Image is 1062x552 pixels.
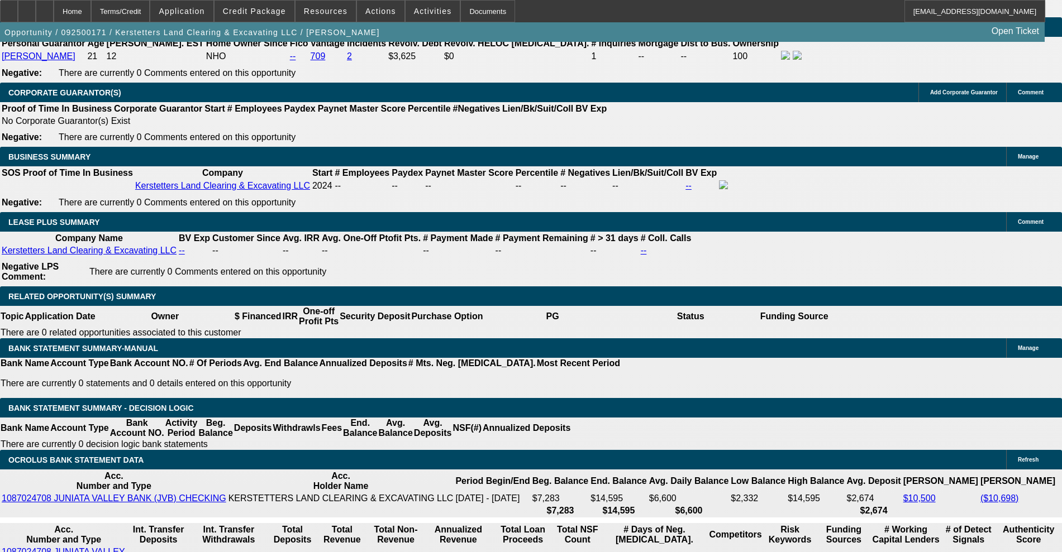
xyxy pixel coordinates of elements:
[96,306,234,327] th: Owner
[502,104,573,113] b: Lien/Bk/Suit/Coll
[903,471,979,492] th: [PERSON_NAME]
[312,180,333,192] td: 2024
[335,181,341,190] span: --
[179,246,185,255] a: --
[8,88,121,97] span: CORPORATE GUARANTOR(S)
[1,471,227,492] th: Acc. Number and Type
[453,104,501,113] b: #Negatives
[495,245,589,256] td: --
[641,246,647,255] a: --
[318,358,407,369] th: Annualized Deposits
[555,524,600,545] th: Sum of the Total NSF Count and Total Overdraft Fee Count from Ocrolus
[318,524,366,545] th: Total Revenue
[708,524,762,545] th: Competitors
[425,524,491,545] th: Annualized Revenue
[602,524,708,545] th: # Days of Neg. [MEDICAL_DATA].
[787,471,845,492] th: High Balance
[8,344,158,353] span: BANK STATEMENT SUMMARY-MANUAL
[2,493,226,503] a: 1087024708 JUNIATA VALLEY BANK (JVB) CHECKING
[793,51,802,60] img: linkedin-icon.png
[406,1,460,22] button: Activities
[321,417,342,439] th: Fees
[87,50,104,63] td: 21
[455,493,530,504] td: [DATE] - [DATE]
[8,455,144,464] span: OCROLUS BANK STATEMENT DATA
[455,471,530,492] th: Period Begin/End
[8,152,91,161] span: BUSINESS SUMMARY
[590,471,647,492] th: End. Balance
[444,39,589,48] b: Revolv. HELOC [MEDICAL_DATA].
[590,245,639,256] td: --
[1018,89,1044,95] span: Comment
[649,493,730,504] td: $6,600
[612,180,684,192] td: --
[1,378,620,388] p: There are currently 0 statements and 0 details entered on this opportunity
[391,180,423,192] td: --
[641,233,692,243] b: # Coll. Calls
[59,132,296,142] span: There are currently 0 Comments entered on this opportunity
[392,168,423,177] b: Paydex
[1,116,612,127] td: No Corporate Guarantor(s) Exist
[590,50,636,63] td: 1
[179,233,210,243] b: BV Exp
[342,417,378,439] th: End. Balance
[388,39,442,48] b: Revolv. Debt
[50,358,109,369] th: Account Type
[930,89,998,95] span: Add Corporate Guarantor
[422,245,493,256] td: --
[760,306,829,327] th: Funding Source
[284,104,316,113] b: Paydex
[109,358,189,369] th: Bank Account NO.
[388,50,442,63] td: $3,625
[304,7,347,16] span: Resources
[2,246,177,255] a: Kerstetters Land Clearing & Excavating LLC
[150,1,213,22] button: Application
[638,50,679,63] td: --
[106,50,204,63] td: 12
[987,22,1044,41] a: Open Ticket
[560,181,610,191] div: --
[159,7,204,16] span: Application
[59,198,296,207] span: There are currently 0 Comments entered on this opportunity
[189,358,242,369] th: # Of Periods
[22,167,134,179] th: Proof of Time In Business
[413,417,453,439] th: Avg. Deposits
[55,233,123,243] b: Company Name
[114,104,202,113] b: Corporate Guarantor
[1018,219,1044,225] span: Comment
[730,471,786,492] th: Low Balance
[516,168,558,177] b: Percentile
[228,471,454,492] th: Acc. Holder Name
[649,471,730,492] th: Avg. Daily Balance
[997,524,1061,545] th: Authenticity Score
[685,168,717,177] b: BV Exp
[8,218,100,227] span: LEASE PLUS SUMMARY
[730,493,786,504] td: $2,332
[764,524,817,545] th: Risk Keywords
[575,104,607,113] b: BV Exp
[335,168,389,177] b: # Employees
[536,358,621,369] th: Most Recent Period
[591,39,636,48] b: # Inquiries
[903,493,936,503] a: $10,500
[272,417,321,439] th: Withdrawls
[532,493,589,504] td: $7,283
[318,104,406,113] b: Paynet Master Score
[4,28,380,37] span: Opportunity / 092500171 / Kerstetters Land Clearing & Excavating LLC / [PERSON_NAME]
[2,198,42,207] b: Negative:
[311,51,326,61] a: 709
[1,103,112,114] th: Proof of Time In Business
[414,7,452,16] span: Activities
[59,68,296,78] span: There are currently 0 Comments entered on this opportunity
[1018,153,1039,160] span: Manage
[202,168,243,177] b: Company
[191,524,267,545] th: Int. Transfer Withdrawals
[234,417,273,439] th: Deposits
[942,524,996,545] th: # of Detect Signals
[496,233,588,243] b: # Payment Remaining
[483,306,621,327] th: PG
[357,1,404,22] button: Actions
[532,471,589,492] th: Beg. Balance
[322,233,421,243] b: Avg. One-Off Ptofit Pts.
[89,267,326,276] span: There are currently 0 Comments entered on this opportunity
